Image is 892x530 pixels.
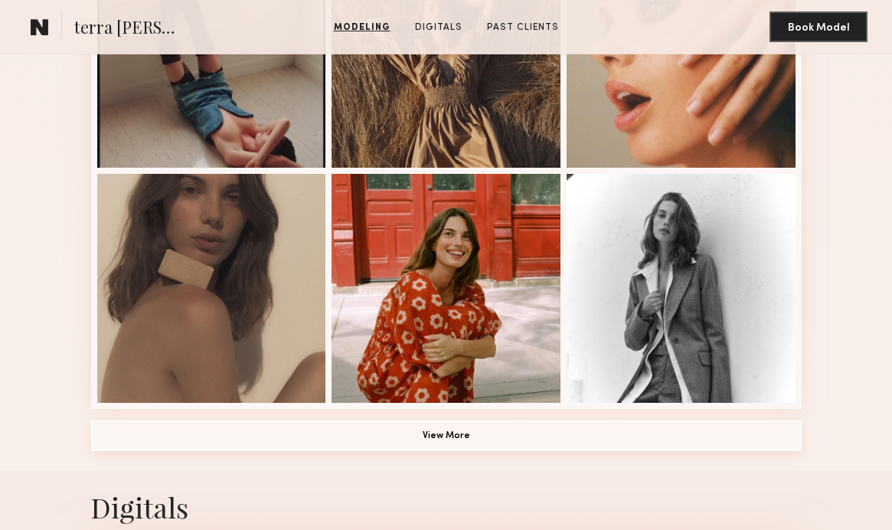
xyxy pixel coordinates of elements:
a: Modeling [328,21,397,34]
span: terra [PERSON_NAME] [74,15,181,42]
button: Book Model [769,11,867,42]
button: View More [91,420,802,451]
div: Digitals [91,489,802,525]
a: Book Model [769,20,867,33]
a: Digitals [409,21,469,34]
a: Past Clients [481,21,565,34]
